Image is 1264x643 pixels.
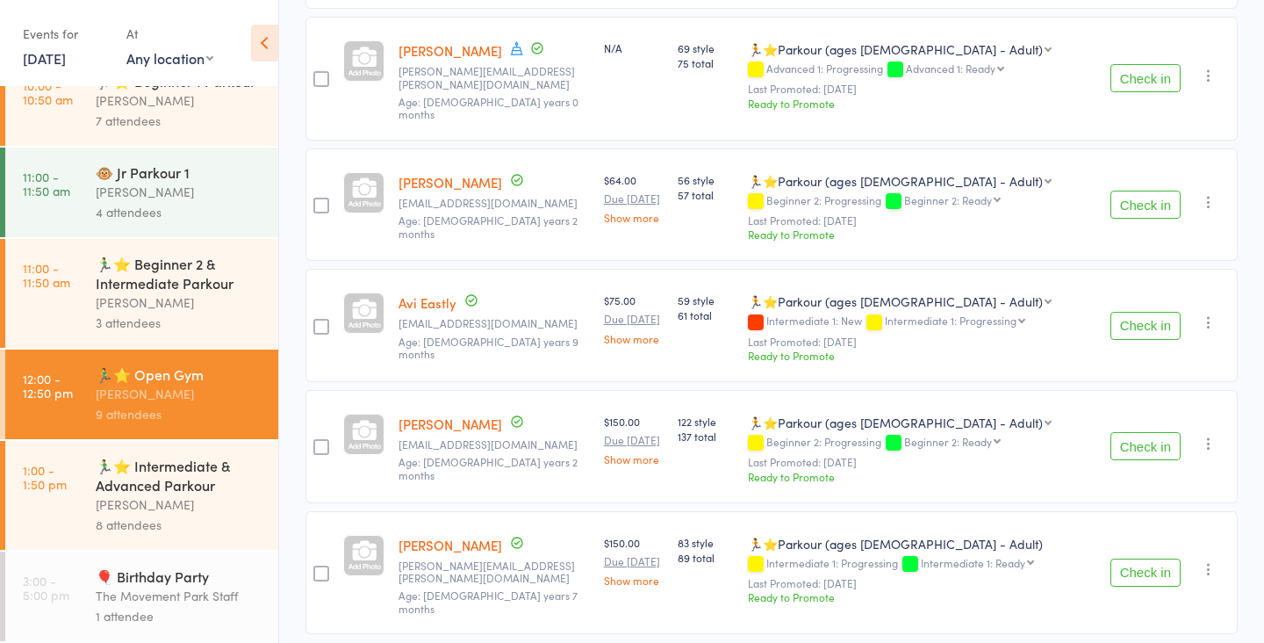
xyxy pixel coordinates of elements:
div: 🏃⭐Parkour (ages [DEMOGRAPHIC_DATA] - Adult) [748,172,1043,190]
span: Age: [DEMOGRAPHIC_DATA] years 2 months [399,454,578,481]
div: [PERSON_NAME] [96,293,263,313]
time: 10:00 - 10:50 am [23,78,73,106]
span: 69 style [678,40,733,55]
div: 3 attendees [96,313,263,333]
div: Intermediate 1: Progressing [885,314,1016,326]
small: elka@elkavera.com [399,317,590,329]
small: Last Promoted: [DATE] [748,336,1096,348]
div: Intermediate 1: Progressing [748,557,1096,572]
small: Due [DATE] [604,192,664,205]
div: 8 attendees [96,515,263,535]
div: 9 attendees [96,404,263,424]
a: Avi Eastly [399,293,456,312]
a: [PERSON_NAME] [399,415,502,433]
div: Beginner 2: Ready [904,194,992,206]
a: [PERSON_NAME] [399,173,502,191]
a: 12:00 -12:50 pm🏃‍♂️⭐ Open Gym[PERSON_NAME]9 attendees [5,350,278,439]
div: 🐵 Jr Parkour 1 [96,163,263,182]
div: Advanced 1: Progressing [748,62,1096,77]
span: Age: [DEMOGRAPHIC_DATA] years 0 months [399,94,578,121]
a: Show more [604,453,664,465]
div: The Movement Park Staff [96,586,263,606]
div: 🏃‍♂️⭐ Beginner 2 & Intermediate Parkour [96,254,263,293]
span: 122 style [678,414,733,429]
small: Last Promoted: [DATE] [748,214,1096,227]
a: 11:00 -11:50 am🏃‍♂️⭐ Beginner 2 & Intermediate Parkour[PERSON_NAME]3 attendees [5,239,278,348]
span: 57 total [678,187,733,202]
span: Age: [DEMOGRAPHIC_DATA] years 2 months [399,213,578,240]
div: Ready to Promote [748,348,1096,363]
div: N/A [604,40,664,55]
div: 🏃⭐Parkour (ages [DEMOGRAPHIC_DATA] - Adult) [748,293,1043,310]
div: Ready to Promote [748,96,1096,111]
div: Any location [126,48,213,68]
time: 1:00 - 1:50 pm [23,463,67,491]
small: Last Promoted: [DATE] [748,577,1096,589]
div: At [126,19,213,48]
div: 🏃‍♂️⭐ Open Gym [96,365,263,384]
div: Beginner 2: Ready [904,436,992,447]
span: Age: [DEMOGRAPHIC_DATA] years 7 months [399,588,578,615]
button: Check in [1110,64,1181,92]
time: 3:00 - 5:00 pm [23,574,69,602]
small: Last Promoted: [DATE] [748,456,1096,468]
time: 11:00 - 11:50 am [23,261,70,289]
a: 11:00 -11:50 am🐵 Jr Parkour 1[PERSON_NAME]4 attendees [5,148,278,237]
a: Show more [604,574,664,586]
div: [PERSON_NAME] [96,182,263,202]
button: Check in [1110,312,1181,340]
div: $150.00 [604,535,664,586]
div: 🏃‍♂️⭐ Intermediate & Advanced Parkour [96,456,263,495]
small: Due [DATE] [604,313,664,325]
div: Ready to Promote [748,589,1096,604]
small: Parker.Christensen.k@gmail.com [399,65,590,90]
span: 56 style [678,172,733,187]
button: Check in [1110,432,1181,460]
small: Last Promoted: [DATE] [748,83,1096,95]
a: [DATE] [23,48,66,68]
div: 🏃⭐Parkour (ages [DEMOGRAPHIC_DATA] - Adult) [748,40,1043,58]
div: 4 attendees [96,202,263,222]
a: 1:00 -1:50 pm🏃‍♂️⭐ Intermediate & Advanced Parkour[PERSON_NAME]8 attendees [5,441,278,550]
time: 12:00 - 12:50 pm [23,372,73,400]
div: [PERSON_NAME] [96,90,263,111]
div: 🏃⭐Parkour (ages [DEMOGRAPHIC_DATA] - Adult) [748,535,1096,553]
div: Beginner 2: Progressing [748,436,1096,451]
div: Beginner 2: Progressing [748,194,1096,209]
small: owen.d.steinbrenner@gmail.com [399,560,590,585]
a: 3:00 -5:00 pm🎈 Birthday PartyThe Movement Park Staff1 attendee [5,552,278,641]
a: [PERSON_NAME] [399,536,502,554]
div: [PERSON_NAME] [96,495,263,515]
div: [PERSON_NAME] [96,384,263,404]
div: 🎈 Birthday Party [96,567,263,586]
div: 7 attendees [96,111,263,131]
div: Intermediate 1: Ready [921,557,1025,568]
button: Check in [1110,191,1181,219]
div: $150.00 [604,414,664,465]
button: Check in [1110,559,1181,587]
div: 🏃⭐Parkour (ages [DEMOGRAPHIC_DATA] - Adult) [748,414,1043,431]
small: Mdavidn@gmail.com [399,438,590,451]
div: Events for [23,19,109,48]
a: [PERSON_NAME] [399,41,502,60]
div: Ready to Promote [748,227,1096,242]
span: 89 total [678,550,733,565]
div: $64.00 [604,172,664,223]
a: Show more [604,333,664,344]
small: lmk1411@hotmail.com [399,197,590,209]
div: $75.00 [604,293,664,343]
span: 75 total [678,55,733,70]
div: 1 attendee [96,606,263,626]
div: Ready to Promote [748,469,1096,484]
span: 61 total [678,307,733,322]
small: Due [DATE] [604,555,664,567]
span: 59 style [678,293,733,307]
a: 10:00 -10:50 am🏃‍♂️⭐ Beginner 1 Parkour[PERSON_NAME]7 attendees [5,56,278,146]
div: Advanced 1: Ready [906,62,995,74]
span: 83 style [678,535,733,550]
a: Show more [604,212,664,223]
small: Due [DATE] [604,434,664,446]
div: Intermediate 1: New [748,314,1096,329]
time: 11:00 - 11:50 am [23,170,70,198]
span: Age: [DEMOGRAPHIC_DATA] years 9 months [399,334,578,361]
